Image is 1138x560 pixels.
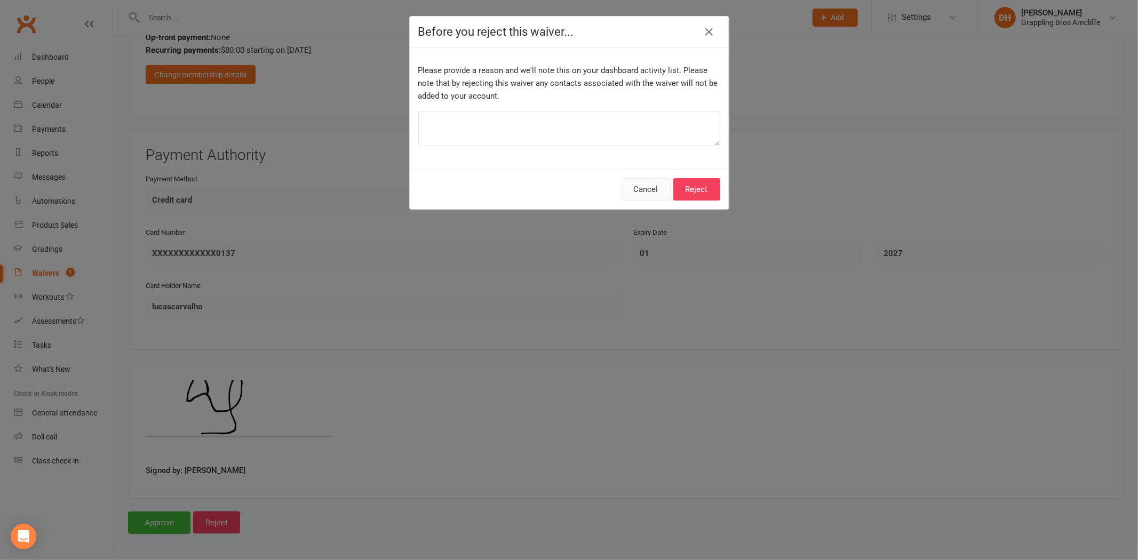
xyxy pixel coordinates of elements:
[622,178,671,201] button: Cancel
[11,524,36,549] div: Open Intercom Messenger
[418,25,720,38] h4: Before you reject this waiver...
[418,64,720,102] p: Please provide a reason and we'll note this on your dashboard activity list. Please note that by ...
[701,23,718,41] button: Close
[673,178,720,201] button: Reject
